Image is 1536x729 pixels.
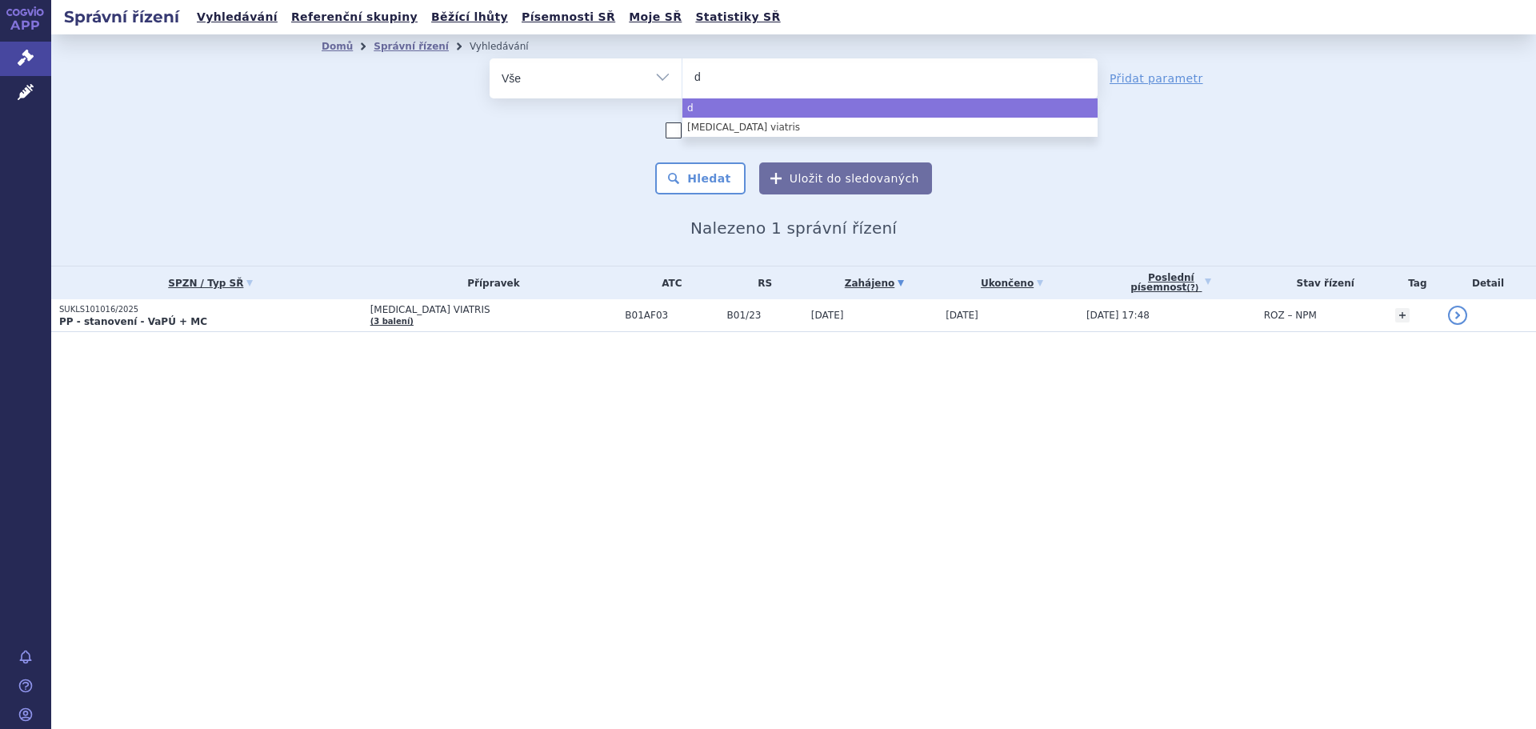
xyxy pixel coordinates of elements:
[192,6,282,28] a: Vyhledávání
[470,34,550,58] li: Vyhledávání
[811,272,938,294] a: Zahájeno
[666,122,922,138] label: Zahrnout [DEMOGRAPHIC_DATA] přípravky
[1086,266,1256,299] a: Poslednípísemnost(?)
[617,266,718,299] th: ATC
[374,41,449,52] a: Správní řízení
[426,6,513,28] a: Běžící lhůty
[1256,266,1387,299] th: Stav řízení
[655,162,746,194] button: Hledat
[517,6,620,28] a: Písemnosti SŘ
[322,41,353,52] a: Domů
[370,304,618,315] span: [MEDICAL_DATA] VIATRIS
[1387,266,1440,299] th: Tag
[811,310,844,321] span: [DATE]
[1264,310,1317,321] span: ROZ – NPM
[286,6,422,28] a: Referenční skupiny
[370,317,414,326] a: (3 balení)
[1395,308,1410,322] a: +
[51,6,192,28] h2: Správní řízení
[946,310,978,321] span: [DATE]
[727,310,803,321] span: B01/23
[1186,283,1198,293] abbr: (?)
[690,218,897,238] span: Nalezeno 1 správní řízení
[1086,310,1150,321] span: [DATE] 17:48
[625,310,718,321] span: B01AF03
[1110,70,1203,86] a: Přidat parametr
[59,304,362,315] p: SUKLS101016/2025
[682,98,1098,118] li: d
[362,266,618,299] th: Přípravek
[59,272,362,294] a: SPZN / Typ SŘ
[946,272,1078,294] a: Ukončeno
[59,316,207,327] strong: PP - stanovení - VaPÚ + MC
[1440,266,1536,299] th: Detail
[624,6,686,28] a: Moje SŘ
[682,118,1098,137] li: [MEDICAL_DATA] viatris
[1448,306,1467,325] a: detail
[759,162,932,194] button: Uložit do sledovaných
[690,6,785,28] a: Statistiky SŘ
[719,266,803,299] th: RS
